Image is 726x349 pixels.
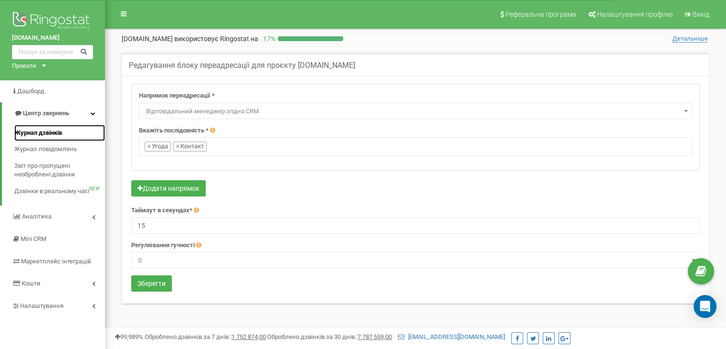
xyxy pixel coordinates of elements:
[176,142,179,151] span: ×
[12,10,93,33] img: Ringostat logo
[505,11,576,18] span: Реферальна програма
[131,206,192,215] label: Таймаут в секундах*
[122,34,258,44] p: [DOMAIN_NAME]
[14,183,105,200] a: Дзвінки в реальному часіNEW
[139,91,215,100] label: Напрямок переадресації *
[12,62,36,71] div: Проєкти
[147,142,151,151] span: ×
[139,103,692,119] span: Відповідальний менеджер згідно CRM
[21,280,41,287] span: Кошти
[672,35,707,43] span: Детальніше
[14,162,100,179] span: Звіт про пропущені необроблені дзвінки
[131,275,172,292] button: Зберегти
[398,333,505,340] a: [EMAIL_ADDRESS][DOMAIN_NAME]
[145,142,171,152] li: Угода
[174,35,258,43] span: використовує Ringostat на
[267,333,392,340] span: Оброблено дзвінків за 30 днів :
[17,87,44,95] span: Дашборд
[131,252,700,268] span: 0
[12,33,93,43] a: [DOMAIN_NAME]
[131,241,195,250] label: Регулювання гучності
[21,258,91,265] span: Маркетплейс інтеграцій
[14,129,62,138] span: Журнал дзвінків
[693,11,709,18] span: Вихід
[597,11,673,18] span: Налаштування профілю
[115,333,143,340] span: 99,989%
[20,302,63,309] span: Налаштування
[694,295,716,318] div: Open Intercom Messenger
[173,142,207,152] li: Контакт
[14,187,89,196] span: Дзвінки в реальному часі
[14,158,105,183] a: Звіт про пропущені необроблені дзвінки
[21,235,46,242] span: Mini CRM
[129,61,355,70] h5: Редагування блоку переадресації для проєкту [DOMAIN_NAME]
[131,180,206,196] button: Додати напрямок
[142,105,689,118] span: Відповідальний менеджер згідно CRM
[2,102,105,125] a: Центр звернень
[22,213,52,220] span: Аналiтика
[135,254,696,267] span: 0
[14,145,77,154] span: Журнал повідомлень
[14,125,105,142] a: Журнал дзвінків
[14,141,105,158] a: Журнал повідомлень
[258,34,278,44] p: 17 %
[12,45,93,59] input: Пошук за номером
[358,333,392,340] u: 7 787 559,00
[231,333,266,340] u: 1 752 874,00
[139,126,209,135] label: Вкажіть послідовність *
[145,333,266,340] span: Оброблено дзвінків за 7 днів :
[23,109,69,117] span: Центр звернень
